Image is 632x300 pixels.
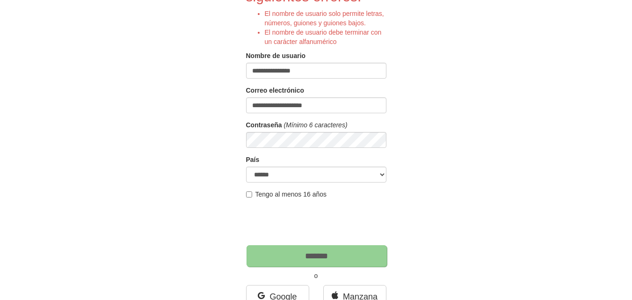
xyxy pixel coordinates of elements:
font: Correo electrónico [246,87,304,94]
font: Nombre de usuario [246,52,306,59]
font: o [314,272,318,279]
font: Tengo al menos 16 años [255,190,327,198]
font: País [246,156,260,163]
iframe: reCAPTCHA [246,204,388,240]
font: (Mínimo 6 caracteres) [283,121,347,129]
font: El nombre de usuario debe terminar con un carácter alfanumérico [265,29,382,45]
font: El nombre de usuario solo permite letras, números, guiones y guiones bajos. [265,10,384,27]
input: Tengo al menos 16 años [246,191,252,198]
font: Contraseña [246,121,282,129]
